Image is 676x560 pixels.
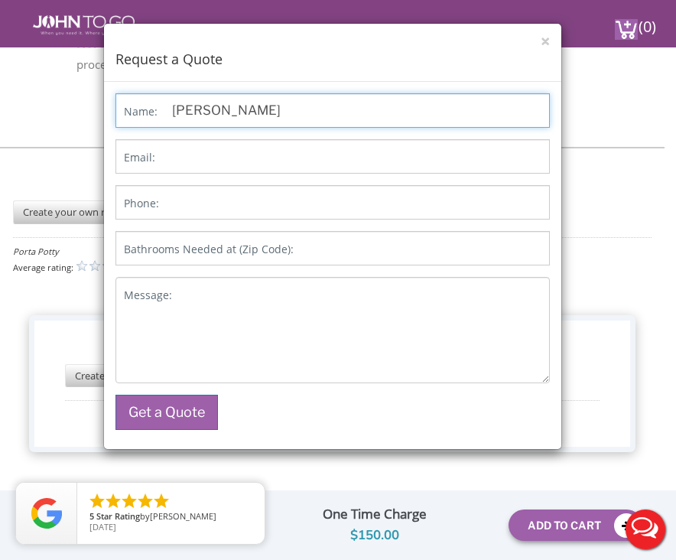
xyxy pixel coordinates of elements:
[104,82,561,449] form: Contact form
[115,50,550,70] h4: Request a Quote
[96,510,140,522] span: Star Rating
[541,34,550,50] button: ×
[124,196,159,211] label: Phone:
[89,510,94,522] span: 5
[120,492,138,510] li: 
[89,521,116,532] span: [DATE]
[150,510,216,522] span: [PERSON_NAME]
[88,492,106,510] li: 
[136,492,154,510] li: 
[104,492,122,510] li: 
[124,288,172,303] label: Message:
[89,512,252,523] span: by
[152,492,171,510] li: 
[124,242,294,257] label: Bathrooms Needed at (Zip Code):
[615,499,676,560] button: Live Chat
[124,150,155,165] label: Email:
[115,395,218,430] button: Get a Quote
[31,498,62,529] img: Review Rating
[124,104,158,119] label: Name:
